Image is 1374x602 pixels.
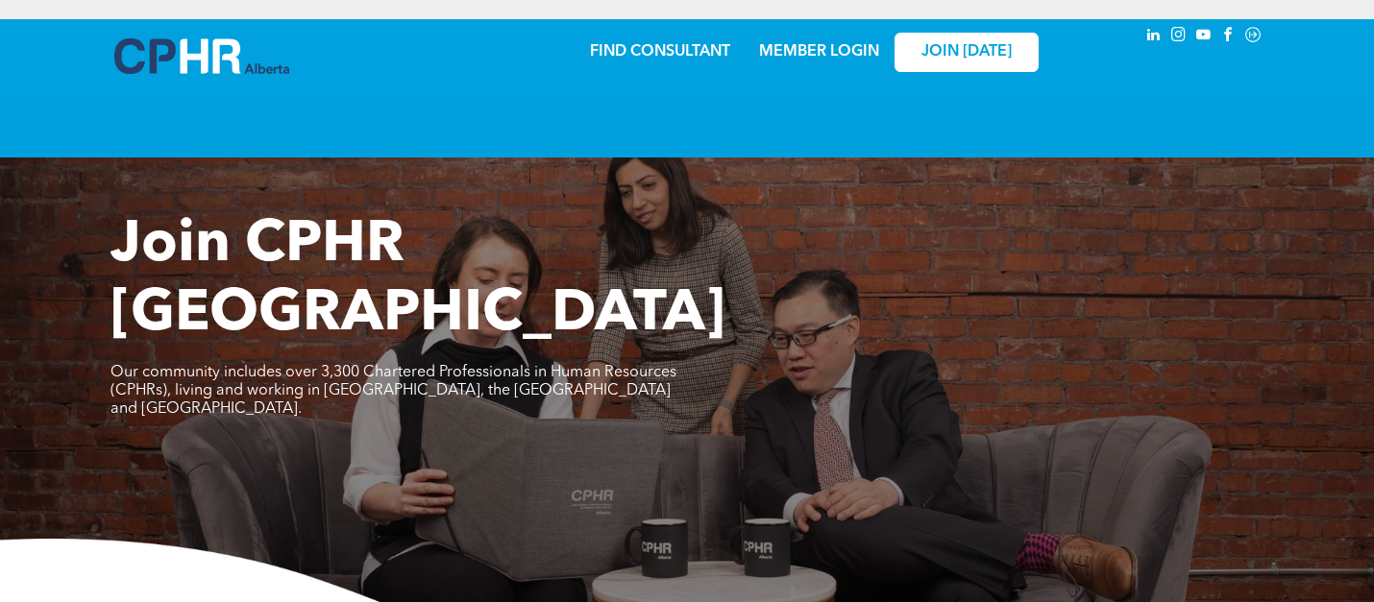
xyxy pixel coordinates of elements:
a: linkedin [1142,24,1164,50]
a: Social network [1242,24,1264,50]
a: JOIN [DATE] [895,33,1039,72]
span: Our community includes over 3,300 Chartered Professionals in Human Resources (CPHRs), living and ... [110,365,676,417]
a: youtube [1192,24,1214,50]
a: facebook [1217,24,1239,50]
a: FIND CONSULTANT [590,44,730,60]
a: instagram [1167,24,1189,50]
span: JOIN [DATE] [921,43,1012,61]
img: A blue and white logo for cp alberta [114,38,289,74]
a: MEMBER LOGIN [759,44,879,60]
span: Join CPHR [GEOGRAPHIC_DATA] [110,217,725,344]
